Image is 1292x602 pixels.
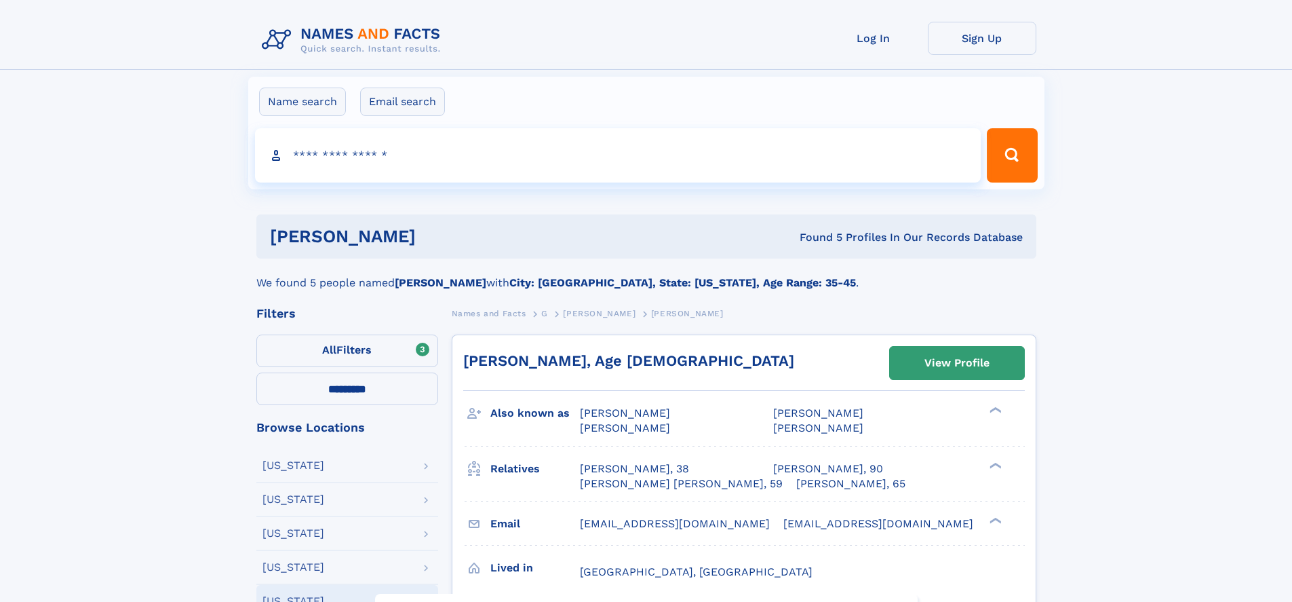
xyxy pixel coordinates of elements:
[256,22,452,58] img: Logo Names and Facts
[986,461,1002,470] div: ❯
[490,402,580,425] h3: Also known as
[490,557,580,580] h3: Lived in
[256,335,438,367] label: Filters
[563,305,635,322] a: [PERSON_NAME]
[580,462,689,476] a: [PERSON_NAME], 38
[773,407,863,419] span: [PERSON_NAME]
[395,276,486,289] b: [PERSON_NAME]
[256,421,438,434] div: Browse Locations
[509,276,856,289] b: City: [GEOGRAPHIC_DATA], State: [US_STATE], Age Range: 35-45
[259,88,346,116] label: Name search
[563,309,635,318] span: [PERSON_NAME]
[928,22,1036,55] a: Sign Up
[256,307,438,320] div: Filters
[322,343,336,356] span: All
[986,516,1002,525] div: ❯
[360,88,445,116] label: Email search
[986,406,1002,415] div: ❯
[270,228,608,245] h1: [PERSON_NAME]
[580,421,670,434] span: [PERSON_NAME]
[541,309,548,318] span: G
[773,462,883,476] a: [PERSON_NAME], 90
[541,305,548,322] a: G
[463,352,794,369] a: [PERSON_NAME], Age [DEMOGRAPHIC_DATA]
[651,309,724,318] span: [PERSON_NAME]
[890,347,1024,379] a: View Profile
[580,407,670,419] span: [PERSON_NAME]
[490,512,580,535] h3: Email
[262,528,324,539] div: [US_STATE]
[255,128,981,183] input: search input
[924,347,990,379] div: View Profile
[262,460,324,471] div: [US_STATE]
[262,562,324,573] div: [US_STATE]
[580,476,783,491] a: [PERSON_NAME] [PERSON_NAME], 59
[608,230,1023,245] div: Found 5 Profiles In Our Records Database
[256,259,1036,291] div: We found 5 people named with .
[783,517,973,530] span: [EMAIL_ADDRESS][DOMAIN_NAME]
[490,457,580,481] h3: Relatives
[987,128,1037,183] button: Search Button
[819,22,928,55] a: Log In
[262,494,324,505] div: [US_STATE]
[796,476,905,491] a: [PERSON_NAME], 65
[773,421,863,434] span: [PERSON_NAME]
[580,565,813,578] span: [GEOGRAPHIC_DATA], [GEOGRAPHIC_DATA]
[452,305,526,322] a: Names and Facts
[580,517,770,530] span: [EMAIL_ADDRESS][DOMAIN_NAME]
